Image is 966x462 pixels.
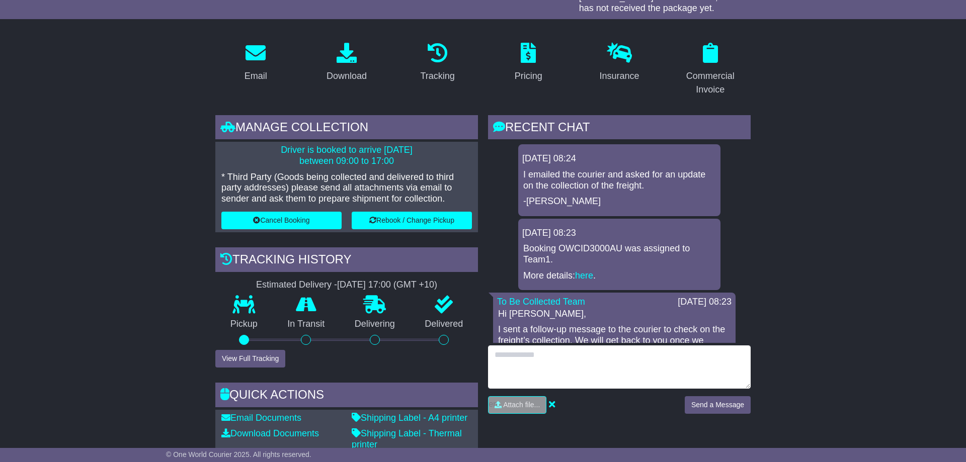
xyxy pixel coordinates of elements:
a: Email [238,39,274,86]
button: Send a Message [685,396,751,414]
a: To Be Collected Team [497,297,585,307]
div: Estimated Delivery - [215,280,478,291]
div: Pricing [515,69,542,83]
p: In Transit [273,319,340,330]
div: Email [245,69,267,83]
div: Tracking [421,69,455,83]
p: I sent a follow-up message to the courier to check on the freight’s collection. We will get back ... [498,324,731,357]
div: Commercial Invoice [676,69,744,97]
div: Manage collection [215,115,478,142]
button: View Full Tracking [215,350,285,367]
a: Download [320,39,373,86]
a: Download Documents [221,428,319,438]
a: Commercial Invoice [670,39,751,100]
div: [DATE] 17:00 (GMT +10) [337,280,437,291]
button: Rebook / Change Pickup [352,212,472,229]
a: Email Documents [221,413,301,423]
div: Tracking history [215,247,478,274]
p: -[PERSON_NAME] [523,196,715,207]
p: Delivering [340,319,410,330]
a: here [575,270,593,281]
p: Delivered [410,319,478,330]
p: * Third Party (Goods being collected and delivered to third party addresses) please send all atta... [221,172,472,205]
div: [DATE] 08:23 [678,297,732,308]
div: RECENT CHAT [488,115,751,142]
a: Insurance [593,39,646,86]
div: [DATE] 08:24 [522,153,716,164]
p: More details: . [523,270,715,282]
p: Pickup [215,319,273,330]
div: Quick Actions [215,383,478,410]
a: Tracking [414,39,461,86]
p: Booking OWCID3000AU was assigned to Team1. [523,243,715,265]
a: Shipping Label - Thermal printer [352,428,462,449]
div: Insurance [599,69,639,83]
div: Download [327,69,367,83]
span: © One World Courier 2025. All rights reserved. [166,450,311,458]
a: Shipping Label - A4 printer [352,413,467,423]
a: Pricing [508,39,549,86]
p: I emailed the courier and asked for an update on the collection of the freight. [523,169,715,191]
div: [DATE] 08:23 [522,228,716,239]
button: Cancel Booking [221,212,342,229]
p: Driver is booked to arrive [DATE] between 09:00 to 17:00 [221,145,472,166]
p: Hi [PERSON_NAME], [498,309,731,320]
